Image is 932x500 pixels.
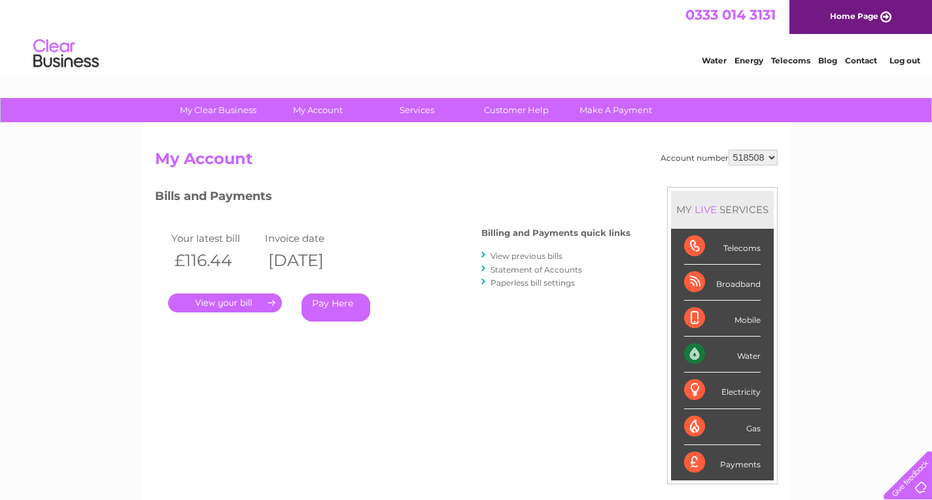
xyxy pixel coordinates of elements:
a: Telecoms [771,56,810,65]
div: Telecoms [684,229,761,265]
h4: Billing and Payments quick links [481,228,630,238]
div: MY SERVICES [671,191,774,228]
a: Energy [734,56,763,65]
div: Water [684,337,761,373]
div: Clear Business is a trading name of Verastar Limited (registered in [GEOGRAPHIC_DATA] No. 3667643... [158,7,776,63]
h3: Bills and Payments [155,187,630,210]
th: [DATE] [262,247,356,274]
th: £116.44 [168,247,262,274]
div: Electricity [684,373,761,408]
a: Services [363,98,471,122]
div: Gas [684,409,761,445]
img: logo.png [33,34,99,74]
a: My Clear Business [164,98,272,122]
a: My Account [264,98,371,122]
div: Mobile [684,301,761,337]
a: 0333 014 3131 [685,7,776,23]
a: Log out [889,56,920,65]
div: Payments [684,445,761,480]
a: Pay Here [302,293,370,322]
a: Make A Payment [562,98,670,122]
h2: My Account [155,150,778,175]
td: Invoice date [262,229,356,247]
div: LIVE [692,203,719,216]
a: Statement of Accounts [491,265,582,275]
a: Paperless bill settings [491,278,575,288]
div: Account number [661,150,778,165]
td: Your latest bill [168,229,262,247]
div: Broadband [684,265,761,301]
a: Customer Help [462,98,570,122]
a: Water [702,56,727,65]
a: Contact [845,56,877,65]
a: View previous bills [491,251,562,261]
a: . [168,293,282,312]
a: Blog [818,56,837,65]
